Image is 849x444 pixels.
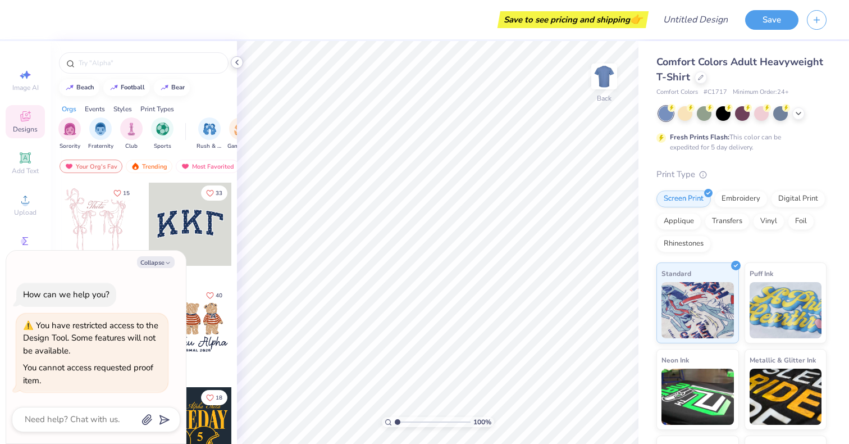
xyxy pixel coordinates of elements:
[12,166,39,175] span: Add Text
[76,84,94,90] div: beach
[59,79,99,96] button: beach
[197,142,222,151] span: Rush & Bid
[17,250,34,259] span: Greek
[656,191,711,207] div: Screen Print
[745,10,798,30] button: Save
[88,142,113,151] span: Fraternity
[750,369,822,425] img: Metallic & Glitter Ink
[750,354,816,366] span: Metallic & Glitter Ink
[234,123,247,135] img: Game Day Image
[201,185,227,201] button: Like
[750,268,773,279] span: Puff Ink
[23,320,158,356] div: You have restricted access to the Design Tool. Some features will not be available.
[109,84,118,91] img: trend_line.gif
[661,369,734,425] img: Neon Ink
[216,191,222,196] span: 33
[60,142,80,151] span: Sorority
[131,162,140,170] img: trending.gif
[125,142,138,151] span: Club
[630,12,642,26] span: 👉
[120,117,143,151] div: filter for Club
[154,142,171,151] span: Sports
[171,84,185,90] div: bear
[197,117,222,151] div: filter for Rush & Bid
[88,117,113,151] button: filter button
[227,117,253,151] div: filter for Game Day
[201,288,227,303] button: Like
[63,123,76,135] img: Sorority Image
[85,104,105,114] div: Events
[771,191,825,207] div: Digital Print
[126,160,172,173] div: Trending
[593,65,615,88] img: Back
[137,256,175,268] button: Collapse
[733,88,789,97] span: Minimum Order: 24 +
[227,142,253,151] span: Game Day
[154,79,190,96] button: bear
[77,57,221,69] input: Try "Alpha"
[140,104,174,114] div: Print Types
[62,104,76,114] div: Orgs
[121,84,145,90] div: football
[661,268,691,279] span: Standard
[670,132,808,152] div: This color can be expedited for 5 day delivery.
[203,123,216,135] img: Rush & Bid Image
[94,123,107,135] img: Fraternity Image
[12,83,39,92] span: Image AI
[661,354,689,366] span: Neon Ink
[750,282,822,338] img: Puff Ink
[125,123,138,135] img: Club Image
[60,160,122,173] div: Your Org's Fav
[58,117,81,151] button: filter button
[120,117,143,151] button: filter button
[670,133,729,142] strong: Fresh Prints Flash:
[58,117,81,151] div: filter for Sorority
[656,213,701,230] div: Applique
[181,162,190,170] img: most_fav.gif
[656,88,698,97] span: Comfort Colors
[705,213,750,230] div: Transfers
[656,235,711,252] div: Rhinestones
[788,213,814,230] div: Foil
[216,395,222,401] span: 18
[661,282,734,338] img: Standard
[197,117,222,151] button: filter button
[23,362,153,386] div: You cannot access requested proof item.
[113,104,132,114] div: Styles
[156,123,169,135] img: Sports Image
[160,84,169,91] img: trend_line.gif
[151,117,174,151] div: filter for Sports
[13,125,38,134] span: Designs
[597,93,611,103] div: Back
[88,117,113,151] div: filter for Fraternity
[123,191,130,196] span: 15
[65,162,74,170] img: most_fav.gif
[656,168,827,181] div: Print Type
[216,293,222,298] span: 40
[108,185,135,201] button: Like
[753,213,784,230] div: Vinyl
[227,117,253,151] button: filter button
[654,8,737,31] input: Untitled Design
[473,417,491,427] span: 100 %
[14,208,36,217] span: Upload
[65,84,74,91] img: trend_line.gif
[704,88,727,97] span: # C1717
[714,191,768,207] div: Embroidery
[23,289,109,300] div: How can we help you?
[201,390,227,405] button: Like
[656,55,823,84] span: Comfort Colors Adult Heavyweight T-Shirt
[176,160,239,173] div: Most Favorited
[103,79,150,96] button: football
[500,11,646,28] div: Save to see pricing and shipping
[151,117,174,151] button: filter button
